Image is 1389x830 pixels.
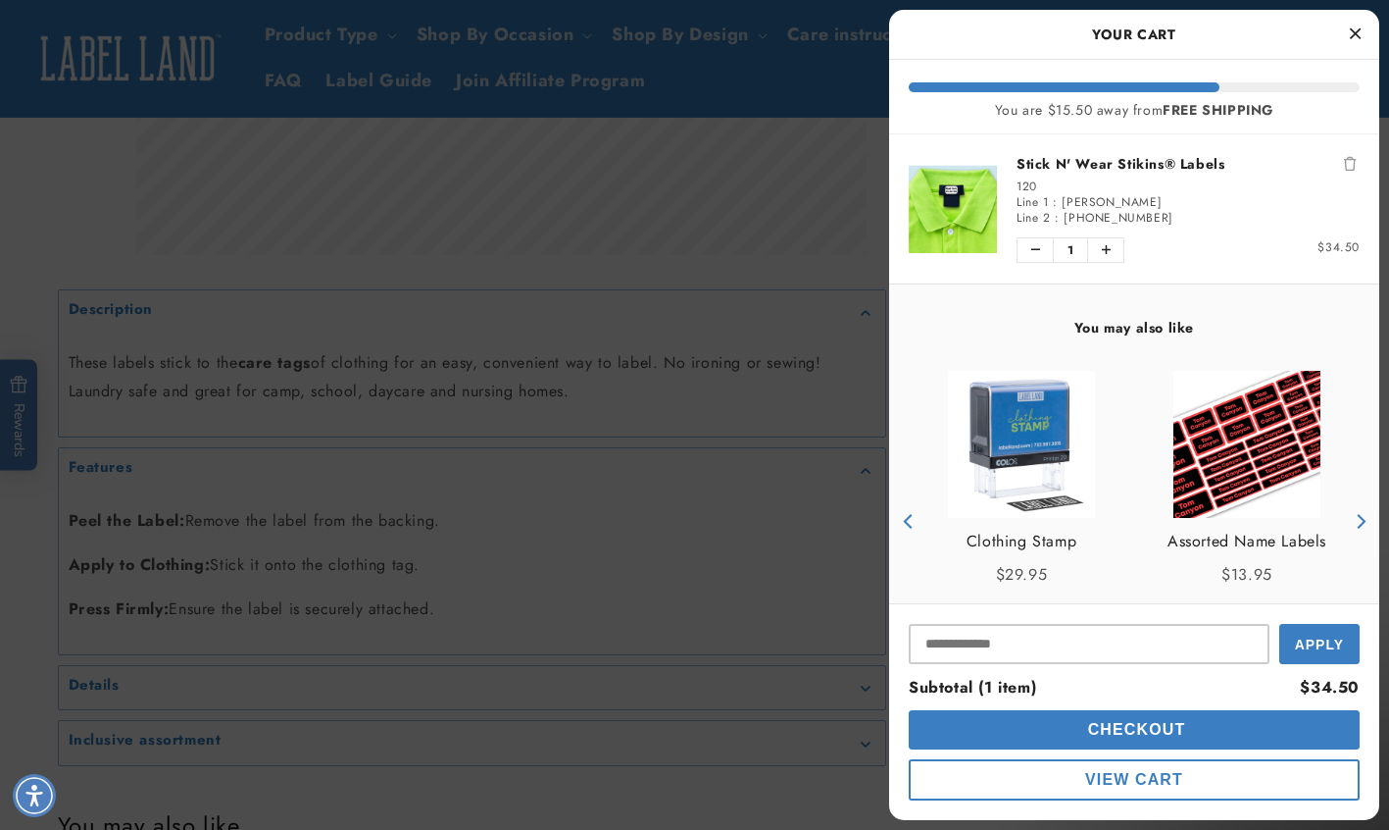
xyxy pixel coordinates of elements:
[1017,238,1053,262] button: Decrease quantity of Stick N' Wear Stikins® Labels
[1340,154,1360,174] button: Remove Stick N' Wear Stikins® Labels
[78,110,273,147] button: Do these labels need ironing?
[1017,179,1360,194] div: 120
[16,673,248,732] iframe: Sign Up via Text for Offers
[1064,209,1172,227] span: [PHONE_NUMBER]
[1017,154,1360,174] a: Stick N' Wear Stikins® Labels
[1053,238,1088,262] span: 1
[909,102,1360,119] div: You are $15.50 away from
[909,676,1036,699] span: Subtotal (1 item)
[1134,351,1360,692] div: product
[1167,528,1326,556] a: View Assorted Name Labels
[1085,771,1183,788] span: View Cart
[1055,209,1060,227] span: :
[1017,193,1049,211] span: Line 1
[1083,721,1186,738] span: Checkout
[909,351,1134,692] div: product
[948,371,1095,518] img: Clothing Stamp - Label Land
[1295,637,1344,652] span: Apply
[1173,371,1320,518] img: Assorted Name Labels - Label Land
[909,134,1360,284] li: product
[909,710,1360,750] button: cart
[1317,238,1360,256] span: $34.50
[1053,193,1058,211] span: :
[909,759,1360,801] button: cart
[894,506,923,536] button: Previous
[1163,100,1273,120] b: FREE SHIPPING
[1221,563,1272,586] span: $13.95
[1340,20,1369,49] button: Close Cart
[1062,193,1162,211] span: [PERSON_NAME]
[28,55,273,92] button: Can these labels be used on uniforms?
[1300,674,1360,702] div: $34.50
[909,165,997,253] img: Stick N' Wear Stikins® Labels
[967,528,1076,556] a: View Clothing Stamp
[1345,506,1374,536] button: Next
[909,319,1360,337] h4: You may also like
[1017,209,1051,227] span: Line 2
[909,20,1360,49] h2: Your Cart
[1279,624,1360,664] button: Apply
[13,774,56,817] div: Accessibility Menu
[996,563,1048,586] span: $29.95
[909,624,1269,664] input: Input Discount
[1088,238,1123,262] button: Increase quantity of Stick N' Wear Stikins® Labels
